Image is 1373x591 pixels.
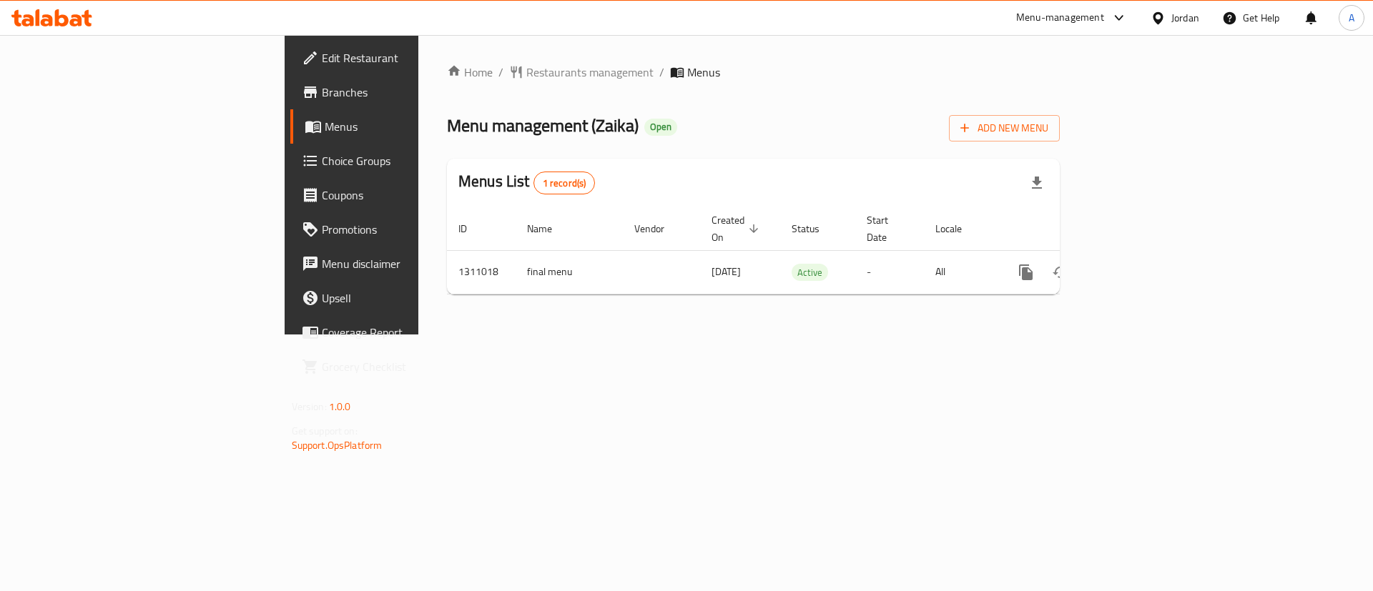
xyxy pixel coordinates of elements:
[290,144,514,178] a: Choice Groups
[712,212,763,246] span: Created On
[687,64,720,81] span: Menus
[527,220,571,237] span: Name
[1009,255,1043,289] button: more
[290,281,514,315] a: Upsell
[322,152,503,169] span: Choice Groups
[290,178,514,212] a: Coupons
[322,187,503,204] span: Coupons
[447,109,639,141] span: Menu management ( Zaika )
[322,289,503,307] span: Upsell
[292,436,383,455] a: Support.OpsPlatform
[644,121,677,133] span: Open
[792,220,838,237] span: Status
[1171,10,1199,26] div: Jordan
[292,422,358,440] span: Get support on:
[935,220,980,237] span: Locale
[659,64,664,81] li: /
[924,250,998,294] td: All
[322,221,503,238] span: Promotions
[292,397,327,416] span: Version:
[960,119,1048,137] span: Add New Menu
[509,64,654,81] a: Restaurants management
[447,64,1060,81] nav: breadcrumb
[290,41,514,75] a: Edit Restaurant
[322,255,503,272] span: Menu disclaimer
[526,64,654,81] span: Restaurants management
[792,264,828,281] span: Active
[644,119,677,136] div: Open
[290,109,514,144] a: Menus
[1043,255,1078,289] button: Change Status
[855,250,924,294] td: -
[634,220,683,237] span: Vendor
[1020,166,1054,200] div: Export file
[458,171,595,194] h2: Menus List
[290,315,514,349] a: Coverage Report
[458,220,486,237] span: ID
[867,212,907,246] span: Start Date
[290,75,514,109] a: Branches
[322,358,503,375] span: Grocery Checklist
[322,49,503,66] span: Edit Restaurant
[325,118,503,135] span: Menus
[949,115,1060,141] button: Add New Menu
[516,250,623,294] td: final menu
[329,397,351,416] span: 1.0.0
[1349,10,1354,26] span: A
[712,262,741,281] span: [DATE]
[290,212,514,247] a: Promotions
[447,207,1158,294] table: enhanced table
[998,207,1158,251] th: Actions
[290,247,514,281] a: Menu disclaimer
[1016,9,1104,26] div: Menu-management
[322,84,503,101] span: Branches
[290,349,514,384] a: Grocery Checklist
[322,324,503,341] span: Coverage Report
[534,177,595,190] span: 1 record(s)
[533,172,596,194] div: Total records count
